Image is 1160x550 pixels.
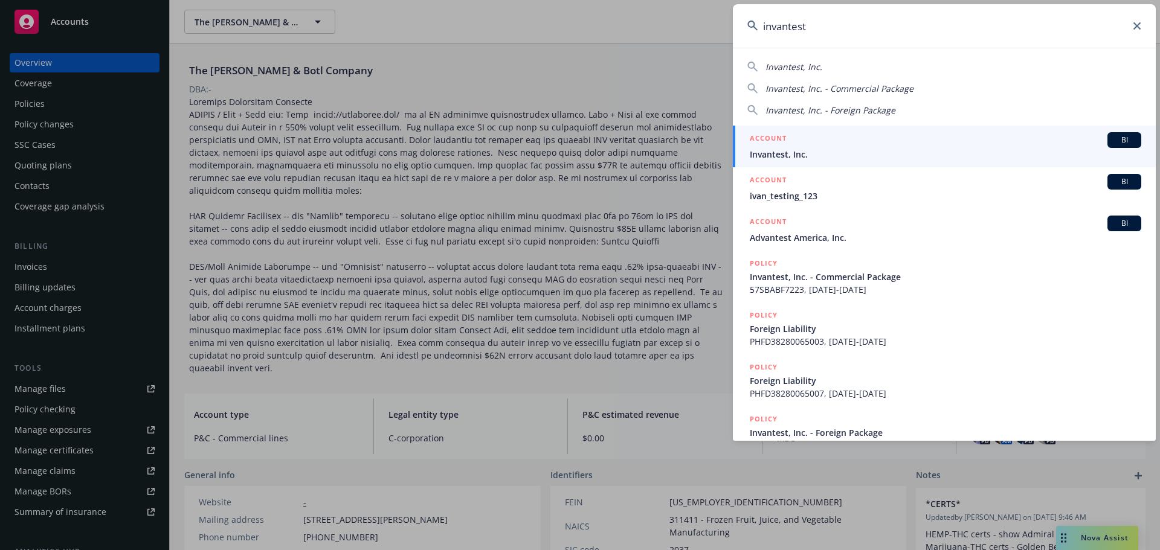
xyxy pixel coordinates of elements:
[1112,135,1136,145] span: BI
[750,148,1141,161] span: Invantest, Inc.
[750,270,1141,283] span: Invantest, Inc. - Commercial Package
[733,302,1156,354] a: POLICYForeign LiabilityPHFD38280065003, [DATE]-[DATE]
[750,335,1141,348] span: PHFD38280065003, [DATE]-[DATE]
[750,231,1141,244] span: Advantest America, Inc.
[733,126,1156,167] a: ACCOUNTBIInvantest, Inc.
[765,104,895,116] span: Invantest, Inc. - Foreign Package
[750,132,787,147] h5: ACCOUNT
[733,167,1156,209] a: ACCOUNTBIivan_testing_123
[750,374,1141,387] span: Foreign Liability
[750,361,778,373] h5: POLICY
[750,309,778,321] h5: POLICY
[750,257,778,269] h5: POLICY
[750,413,778,425] h5: POLICY
[750,439,1141,452] span: D38280065 013, [DATE]-[DATE]
[1112,218,1136,229] span: BI
[750,283,1141,296] span: 57SBABF7223, [DATE]-[DATE]
[733,209,1156,251] a: ACCOUNTBIAdvantest America, Inc.
[750,190,1141,202] span: ivan_testing_123
[750,426,1141,439] span: Invantest, Inc. - Foreign Package
[733,4,1156,48] input: Search...
[750,216,787,230] h5: ACCOUNT
[733,251,1156,302] a: POLICYInvantest, Inc. - Commercial Package57SBABF7223, [DATE]-[DATE]
[733,354,1156,406] a: POLICYForeign LiabilityPHFD38280065007, [DATE]-[DATE]
[750,387,1141,400] span: PHFD38280065007, [DATE]-[DATE]
[750,322,1141,335] span: Foreign Liability
[733,406,1156,458] a: POLICYInvantest, Inc. - Foreign PackageD38280065 013, [DATE]-[DATE]
[1112,176,1136,187] span: BI
[750,174,787,188] h5: ACCOUNT
[765,83,913,94] span: Invantest, Inc. - Commercial Package
[765,61,822,72] span: Invantest, Inc.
